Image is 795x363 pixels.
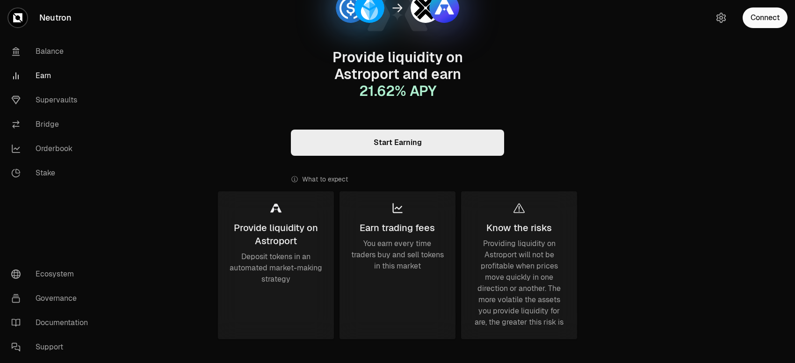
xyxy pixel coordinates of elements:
[4,112,101,137] a: Bridge
[486,221,552,234] div: Know the risks
[472,238,566,328] div: Providing liquidity on Astroport will not be profitable when prices move quickly in one direction...
[359,82,436,100] span: 21.62 % APY
[4,88,101,112] a: Supervaults
[229,221,323,247] div: Provide liquidity on Astroport
[360,221,435,234] div: Earn trading fees
[4,137,101,161] a: Orderbook
[4,286,101,311] a: Governance
[229,251,323,285] div: Deposit tokens in an automated market-making strategy
[743,7,788,28] button: Connect
[4,262,101,286] a: Ecosystem
[291,167,504,191] div: What to expect
[332,48,463,100] span: Provide liquidity on Astroport and earn
[351,238,444,272] div: You earn every time traders buy and sell tokens in this market
[4,311,101,335] a: Documentation
[291,130,504,156] a: Start Earning
[4,64,101,88] a: Earn
[4,39,101,64] a: Balance
[4,161,101,185] a: Stake
[4,335,101,359] a: Support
